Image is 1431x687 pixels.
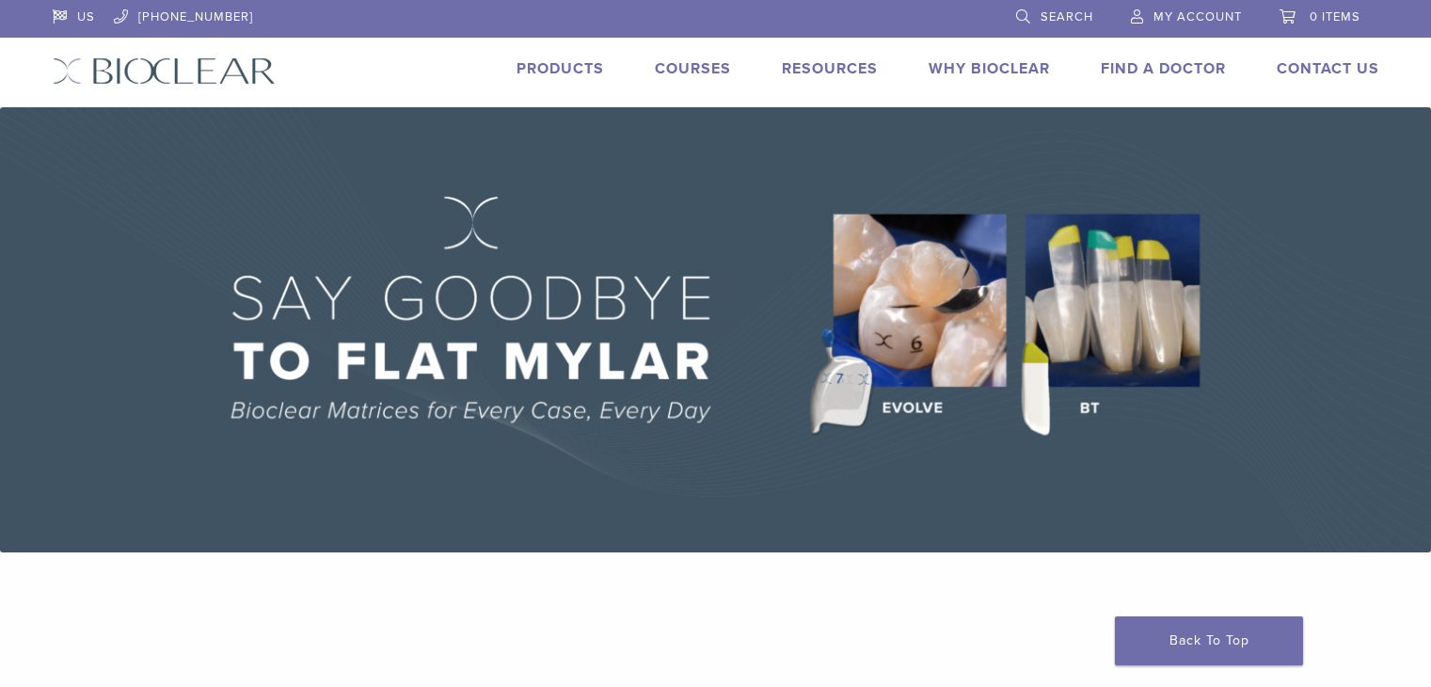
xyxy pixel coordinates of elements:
span: Search [1041,9,1093,24]
a: Contact Us [1277,59,1379,78]
a: Courses [655,59,731,78]
a: Resources [782,59,878,78]
a: Products [517,59,604,78]
span: My Account [1153,9,1242,24]
a: Back To Top [1115,616,1303,665]
img: Bioclear [53,57,276,85]
span: 0 items [1310,9,1360,24]
a: Why Bioclear [929,59,1050,78]
a: Find A Doctor [1101,59,1226,78]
